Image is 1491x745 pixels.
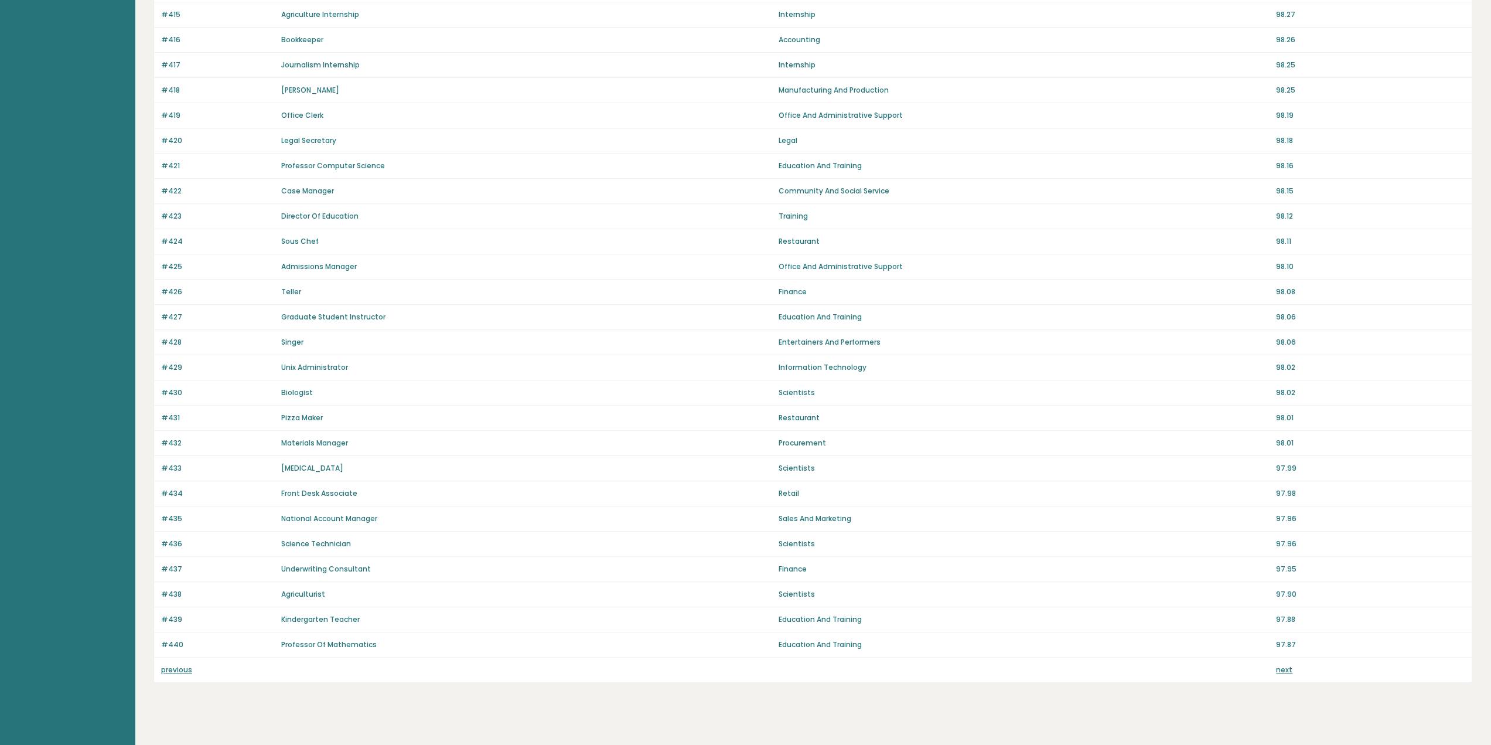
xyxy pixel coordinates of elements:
[281,387,313,397] a: Biologist
[281,539,351,549] a: Science Technician
[1276,362,1465,373] p: 98.02
[281,614,360,624] a: Kindergarten Teacher
[161,639,274,650] p: #440
[161,337,274,348] p: #428
[281,337,303,347] a: Singer
[161,161,274,171] p: #421
[1276,236,1465,247] p: 98.11
[779,85,1269,96] p: Manufacturing And Production
[161,35,274,45] p: #416
[1276,110,1465,121] p: 98.19
[161,261,274,272] p: #425
[1276,438,1465,448] p: 98.01
[1276,614,1465,625] p: 97.88
[281,110,323,120] a: Office Clerk
[161,564,274,574] p: #437
[281,589,325,599] a: Agriculturist
[1276,186,1465,196] p: 98.15
[161,287,274,297] p: #426
[1276,589,1465,600] p: 97.90
[281,413,323,423] a: Pizza Maker
[161,60,274,70] p: #417
[281,513,377,523] a: National Account Manager
[779,513,1269,524] p: Sales And Marketing
[779,413,1269,423] p: Restaurant
[161,539,274,549] p: #436
[779,639,1269,650] p: Education And Training
[779,9,1269,20] p: Internship
[1276,564,1465,574] p: 97.95
[281,287,301,297] a: Teller
[161,312,274,322] p: #427
[779,60,1269,70] p: Internship
[161,387,274,398] p: #430
[779,261,1269,272] p: Office And Administrative Support
[779,387,1269,398] p: Scientists
[1276,639,1465,650] p: 97.87
[779,362,1269,373] p: Information Technology
[161,513,274,524] p: #435
[281,35,323,45] a: Bookkeeper
[281,463,343,473] a: [MEDICAL_DATA]
[779,287,1269,297] p: Finance
[281,135,336,145] a: Legal Secretary
[779,488,1269,499] p: Retail
[1276,337,1465,348] p: 98.06
[779,135,1269,146] p: Legal
[161,110,274,121] p: #419
[281,211,359,221] a: Director Of Education
[281,161,385,171] a: Professor Computer Science
[1276,463,1465,474] p: 97.99
[161,614,274,625] p: #439
[1276,513,1465,524] p: 97.96
[779,614,1269,625] p: Education And Training
[779,161,1269,171] p: Education And Training
[779,589,1269,600] p: Scientists
[281,488,357,498] a: Front Desk Associate
[281,312,385,322] a: Graduate Student Instructor
[281,362,348,372] a: Unix Administrator
[1276,85,1465,96] p: 98.25
[161,362,274,373] p: #429
[1276,35,1465,45] p: 98.26
[779,236,1269,247] p: Restaurant
[1276,9,1465,20] p: 98.27
[1276,488,1465,499] p: 97.98
[779,110,1269,121] p: Office And Administrative Support
[161,186,274,196] p: #422
[281,564,371,574] a: Underwriting Consultant
[1276,161,1465,171] p: 98.16
[281,85,339,95] a: [PERSON_NAME]
[779,312,1269,322] p: Education And Training
[779,211,1269,222] p: Training
[161,438,274,448] p: #432
[161,413,274,423] p: #431
[779,463,1269,474] p: Scientists
[161,589,274,600] p: #438
[161,9,274,20] p: #415
[281,186,334,196] a: Case Manager
[1276,261,1465,272] p: 98.10
[1276,287,1465,297] p: 98.08
[1276,312,1465,322] p: 98.06
[161,135,274,146] p: #420
[161,85,274,96] p: #418
[779,35,1269,45] p: Accounting
[779,438,1269,448] p: Procurement
[779,337,1269,348] p: Entertainers And Performers
[281,261,357,271] a: Admissions Manager
[779,539,1269,549] p: Scientists
[1276,539,1465,549] p: 97.96
[1276,387,1465,398] p: 98.02
[161,665,192,675] a: previous
[1276,413,1465,423] p: 98.01
[1276,211,1465,222] p: 98.12
[779,564,1269,574] p: Finance
[161,211,274,222] p: #423
[281,438,348,448] a: Materials Manager
[1276,665,1292,675] a: next
[281,60,360,70] a: Journalism Internship
[161,236,274,247] p: #424
[161,463,274,474] p: #433
[281,639,377,649] a: Professor Of Mathematics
